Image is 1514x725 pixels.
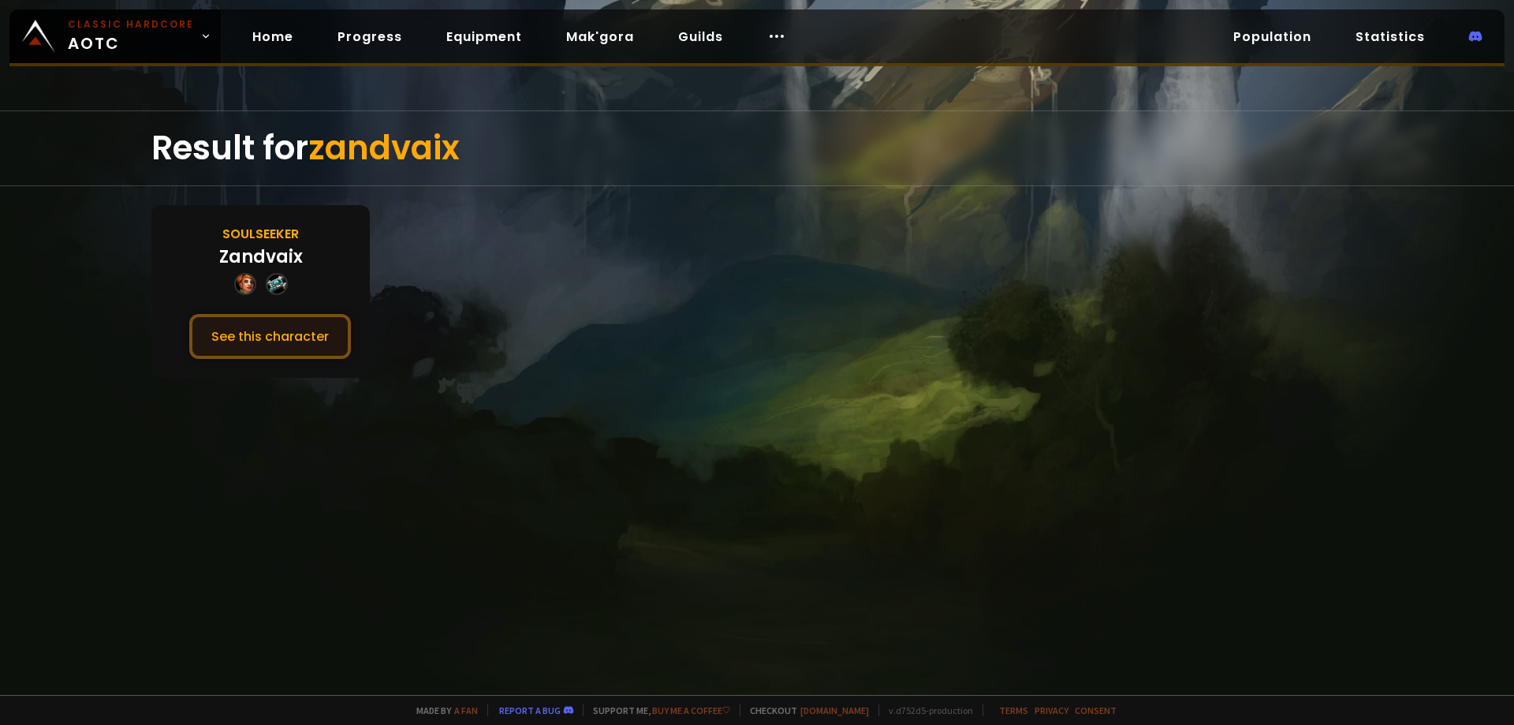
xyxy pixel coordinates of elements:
a: Home [240,21,306,53]
a: [DOMAIN_NAME] [800,704,869,716]
a: Buy me a coffee [652,704,730,716]
div: Zandvaix [219,244,303,270]
a: Report a bug [499,704,561,716]
div: Result for [151,111,1363,185]
a: Privacy [1035,704,1068,716]
a: Statistics [1343,21,1438,53]
span: Made by [407,704,478,716]
span: Support me, [583,704,730,716]
a: Equipment [434,21,535,53]
span: AOTC [68,17,194,55]
a: a fan [454,704,478,716]
a: Consent [1075,704,1117,716]
a: Mak'gora [554,21,647,53]
button: See this character [189,314,351,359]
span: Checkout [740,704,869,716]
span: zandvaix [308,125,460,171]
div: Soulseeker [222,224,299,244]
a: Classic HardcoreAOTC [9,9,221,63]
a: Guilds [666,21,736,53]
a: Terms [999,704,1028,716]
small: Classic Hardcore [68,17,194,32]
span: v. d752d5 - production [878,704,973,716]
a: Progress [325,21,415,53]
a: Population [1221,21,1324,53]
